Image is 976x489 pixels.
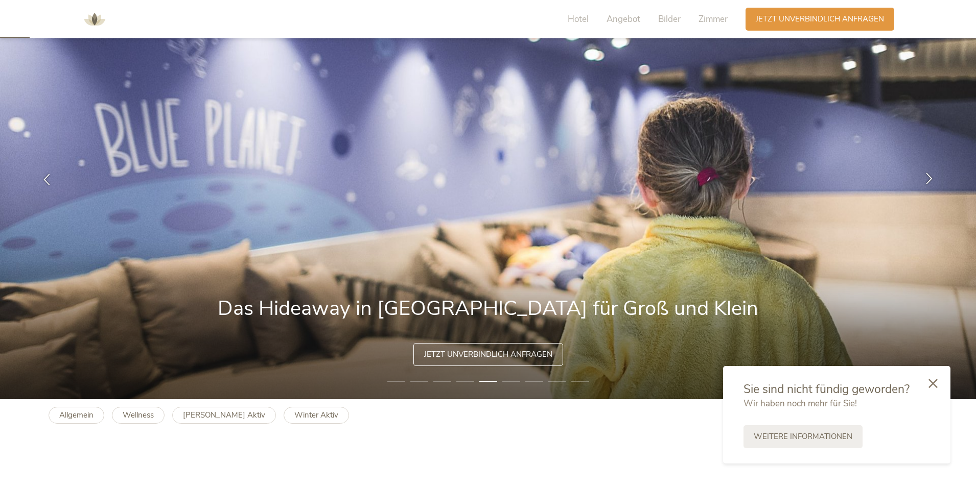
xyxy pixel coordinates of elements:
[59,410,94,420] b: Allgemein
[183,410,265,420] b: [PERSON_NAME] Aktiv
[172,407,276,424] a: [PERSON_NAME] Aktiv
[79,15,110,22] a: AMONTI & LUNARIS Wellnessresort
[284,407,349,424] a: Winter Aktiv
[79,4,110,35] img: AMONTI & LUNARIS Wellnessresort
[743,381,910,397] span: Sie sind nicht fündig geworden?
[743,398,857,409] span: Wir haben noch mehr für Sie!
[743,425,863,448] a: Weitere Informationen
[123,410,154,420] b: Wellness
[568,13,589,25] span: Hotel
[424,349,552,360] span: Jetzt unverbindlich anfragen
[658,13,681,25] span: Bilder
[294,410,338,420] b: Winter Aktiv
[112,407,165,424] a: Wellness
[607,13,640,25] span: Angebot
[754,431,852,442] span: Weitere Informationen
[699,13,728,25] span: Zimmer
[756,14,884,25] span: Jetzt unverbindlich anfragen
[49,407,104,424] a: Allgemein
